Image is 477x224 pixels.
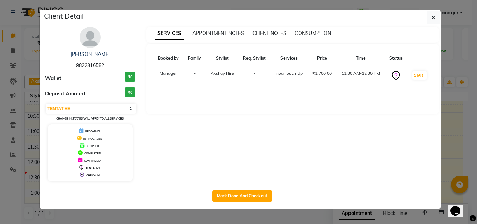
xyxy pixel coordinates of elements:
[275,70,303,77] div: Inoa Touch Up
[83,137,102,140] span: IN PROGRESS
[71,51,110,57] a: [PERSON_NAME]
[295,30,331,36] span: CONSUMPTION
[125,87,135,97] h3: ₹0
[86,144,99,148] span: DROPPED
[252,30,286,36] span: CLIENT NOTES
[412,71,427,80] button: START
[125,72,135,82] h3: ₹0
[153,66,184,86] td: Manager
[448,196,470,217] iframe: chat widget
[308,51,337,66] th: Price
[86,166,101,170] span: TENTATIVE
[312,70,332,77] div: ₹1,700.00
[239,51,271,66] th: Req. Stylist
[155,27,184,40] span: SERVICES
[183,66,206,86] td: -
[212,190,272,202] button: Mark Done And Checkout
[84,159,101,162] span: CONFIRMED
[85,130,100,133] span: UPCOMING
[80,27,101,48] img: avatar
[45,90,86,98] span: Deposit Amount
[45,74,61,82] span: Wallet
[56,117,124,120] small: Change in status will apply to all services.
[271,51,308,66] th: Services
[44,11,84,21] h5: Client Detail
[206,51,239,66] th: Stylist
[239,66,271,86] td: -
[76,62,104,68] span: 9822316582
[211,71,234,76] span: Akshay Hire
[86,174,100,177] span: CHECK-IN
[153,51,184,66] th: Booked by
[385,51,407,66] th: Status
[337,66,385,86] td: 11:30 AM-12:30 PM
[337,51,385,66] th: Time
[84,152,101,155] span: COMPLETED
[183,51,206,66] th: Family
[192,30,244,36] span: APPOINTMENT NOTES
